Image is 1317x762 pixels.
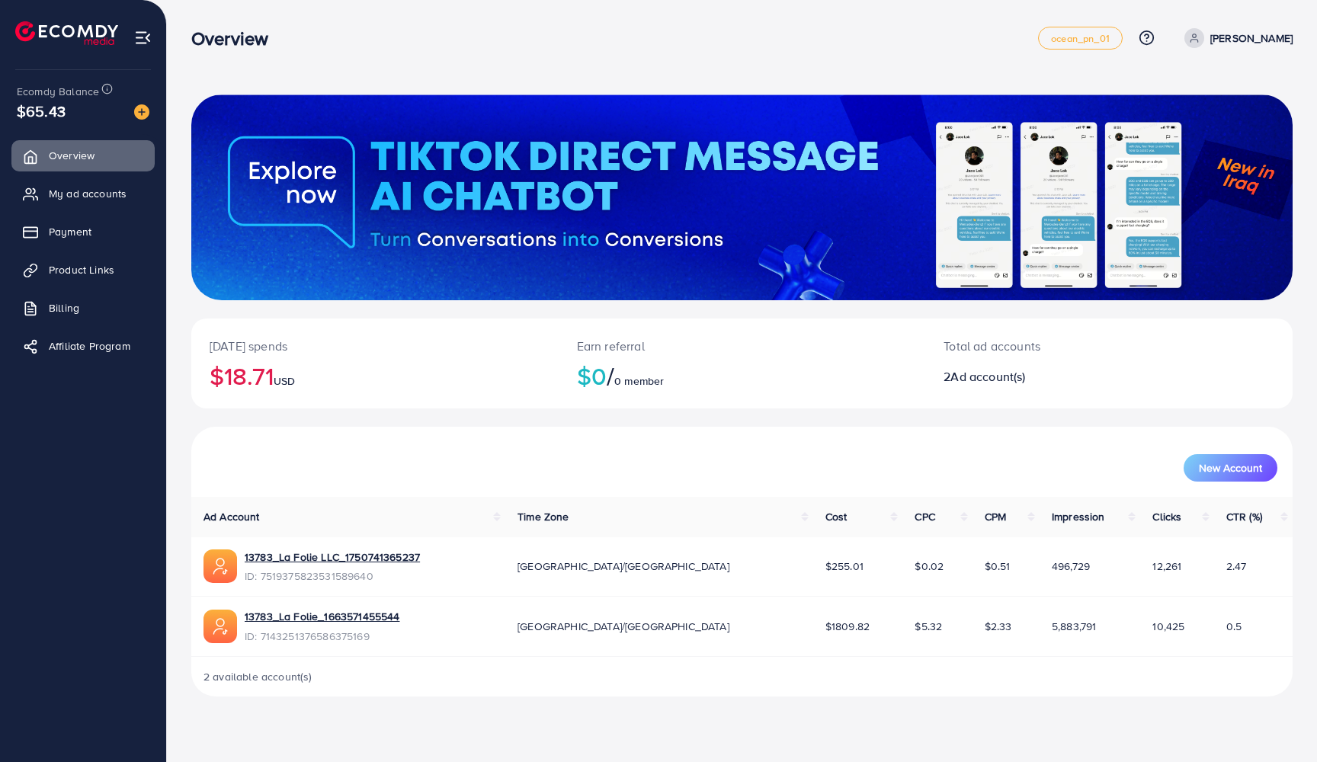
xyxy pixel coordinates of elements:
img: menu [134,29,152,46]
img: ic-ads-acc.e4c84228.svg [203,549,237,583]
span: [GEOGRAPHIC_DATA]/[GEOGRAPHIC_DATA] [518,619,729,634]
span: Payment [49,224,91,239]
span: [GEOGRAPHIC_DATA]/[GEOGRAPHIC_DATA] [518,559,729,574]
a: 13783_La Folie LLC_1750741365237 [245,549,420,565]
span: Cost [825,509,848,524]
a: Overview [11,140,155,171]
a: ocean_pn_01 [1038,27,1123,50]
span: $0.51 [985,559,1011,574]
span: 2 available account(s) [203,669,312,684]
a: Billing [11,293,155,323]
span: Ecomdy Balance [17,84,99,99]
img: ic-ads-acc.e4c84228.svg [203,610,237,643]
span: Time Zone [518,509,569,524]
span: 5,883,791 [1052,619,1096,634]
span: 10,425 [1152,619,1184,634]
img: logo [15,21,118,45]
span: Billing [49,300,79,315]
span: USD [274,373,295,389]
span: 0 member [614,373,664,389]
span: CTR (%) [1226,509,1262,524]
span: Ad account(s) [950,368,1025,385]
span: CPC [915,509,934,524]
img: image [134,104,149,120]
span: / [607,358,614,393]
a: [PERSON_NAME] [1178,28,1293,48]
span: ocean_pn_01 [1051,34,1110,43]
span: My ad accounts [49,186,127,201]
span: ID: 7519375823531589640 [245,568,420,584]
span: ID: 7143251376586375169 [245,629,399,644]
span: $5.32 [915,619,942,634]
span: 2.47 [1226,559,1247,574]
a: Product Links [11,255,155,285]
h2: $0 [577,361,908,390]
iframe: Chat [1252,693,1306,751]
span: $1809.82 [825,619,870,634]
span: CPM [985,509,1006,524]
span: Overview [49,148,95,163]
span: New Account [1199,463,1262,473]
a: Payment [11,216,155,247]
span: $0.02 [915,559,944,574]
a: 13783_La Folie_1663571455544 [245,609,399,624]
span: 12,261 [1152,559,1181,574]
span: Ad Account [203,509,260,524]
p: Earn referral [577,337,908,355]
span: $65.43 [17,100,66,122]
h3: Overview [191,27,280,50]
h2: $18.71 [210,361,540,390]
span: Affiliate Program [49,338,130,354]
span: Impression [1052,509,1105,524]
p: [DATE] spends [210,337,540,355]
a: Affiliate Program [11,331,155,361]
span: 496,729 [1052,559,1090,574]
p: Total ad accounts [944,337,1182,355]
span: $2.33 [985,619,1012,634]
span: Product Links [49,262,114,277]
a: My ad accounts [11,178,155,209]
span: Clicks [1152,509,1181,524]
button: New Account [1184,454,1277,482]
p: [PERSON_NAME] [1210,29,1293,47]
span: $255.01 [825,559,864,574]
span: 0.5 [1226,619,1242,634]
h2: 2 [944,370,1182,384]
